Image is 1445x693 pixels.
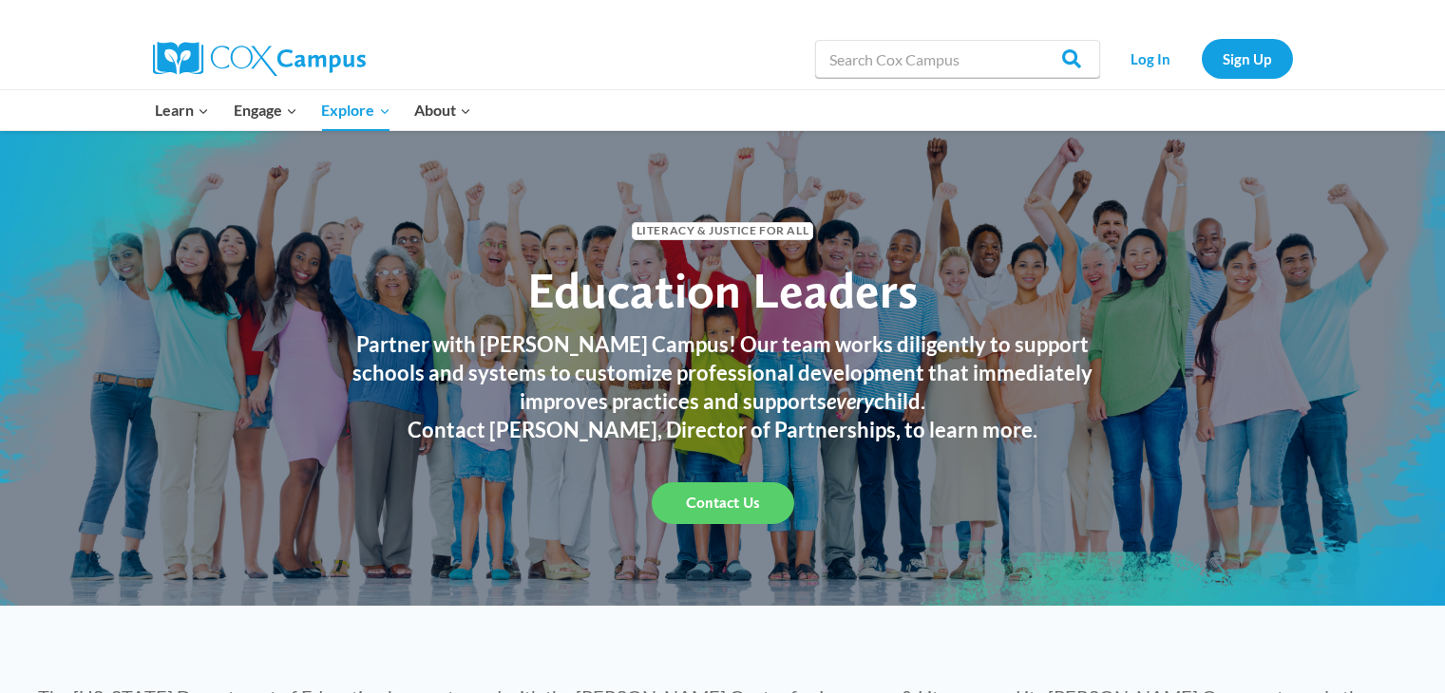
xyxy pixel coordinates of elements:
nav: Secondary Navigation [1110,39,1293,78]
span: Learn [155,98,209,122]
span: About [414,98,471,122]
img: Cox Campus [153,42,366,76]
span: Literacy & Justice for All [632,222,813,240]
h3: Partner with [PERSON_NAME] Campus! Our team works diligently to support schools and systems to cu... [333,330,1112,416]
span: Education Leaders [527,260,918,320]
a: Contact Us [652,482,794,524]
h3: Contact [PERSON_NAME], Director of Partnerships, to learn more. [333,416,1112,444]
span: Engage [234,98,297,122]
nav: Primary Navigation [143,90,484,130]
a: Log In [1110,39,1192,78]
a: Sign Up [1202,39,1293,78]
input: Search Cox Campus [815,40,1100,78]
em: every [827,388,874,414]
span: Contact Us [686,494,760,512]
span: Explore [321,98,390,122]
